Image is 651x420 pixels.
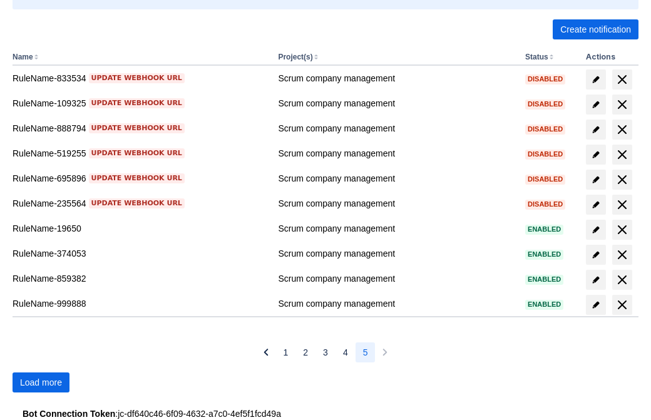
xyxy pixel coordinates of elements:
[23,409,115,419] strong: Bot Connection Token
[525,226,563,233] span: Enabled
[278,247,515,260] div: Scrum company management
[13,122,268,135] div: RuleName-888794
[278,272,515,285] div: Scrum company management
[375,342,395,362] button: Next
[13,372,69,392] button: Load more
[91,73,182,83] span: Update webhook URL
[591,225,601,235] span: edit
[553,19,638,39] button: Create notification
[591,100,601,110] span: edit
[23,407,628,420] div: : jc-df640c46-6f09-4632-a7c0-4ef5f1fcd49a
[13,172,268,185] div: RuleName-695896
[525,151,565,158] span: Disabled
[615,122,630,137] span: delete
[278,72,515,85] div: Scrum company management
[20,372,62,392] span: Load more
[13,222,268,235] div: RuleName-19650
[615,247,630,262] span: delete
[615,97,630,112] span: delete
[278,197,515,210] div: Scrum company management
[278,122,515,135] div: Scrum company management
[13,247,268,260] div: RuleName-374053
[615,172,630,187] span: delete
[13,53,33,61] button: Name
[278,147,515,160] div: Scrum company management
[581,49,638,66] th: Actions
[13,147,268,160] div: RuleName-519255
[13,197,268,210] div: RuleName-235564
[91,198,182,208] span: Update webhook URL
[91,123,182,133] span: Update webhook URL
[315,342,336,362] button: Page 3
[13,297,268,310] div: RuleName-999888
[591,200,601,210] span: edit
[343,342,348,362] span: 4
[525,53,548,61] button: Status
[278,97,515,110] div: Scrum company management
[356,342,376,362] button: Page 5
[91,148,182,158] span: Update webhook URL
[615,147,630,162] span: delete
[323,342,328,362] span: 3
[13,97,268,110] div: RuleName-109325
[615,222,630,237] span: delete
[615,197,630,212] span: delete
[591,175,601,185] span: edit
[591,74,601,85] span: edit
[13,72,268,85] div: RuleName-833534
[278,222,515,235] div: Scrum company management
[615,272,630,287] span: delete
[525,201,565,208] span: Disabled
[591,275,601,285] span: edit
[256,342,276,362] button: Previous
[525,76,565,83] span: Disabled
[525,176,565,183] span: Disabled
[525,301,563,308] span: Enabled
[91,98,182,108] span: Update webhook URL
[303,342,308,362] span: 2
[615,72,630,87] span: delete
[284,342,289,362] span: 1
[615,297,630,312] span: delete
[525,276,563,283] span: Enabled
[278,172,515,185] div: Scrum company management
[276,342,296,362] button: Page 1
[256,342,396,362] nav: Pagination
[560,19,631,39] span: Create notification
[13,272,268,285] div: RuleName-859382
[525,126,565,133] span: Disabled
[91,173,182,183] span: Update webhook URL
[278,53,312,61] button: Project(s)
[525,251,563,258] span: Enabled
[525,101,565,108] span: Disabled
[363,342,368,362] span: 5
[591,300,601,310] span: edit
[278,297,515,310] div: Scrum company management
[591,150,601,160] span: edit
[336,342,356,362] button: Page 4
[295,342,315,362] button: Page 2
[591,125,601,135] span: edit
[591,250,601,260] span: edit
